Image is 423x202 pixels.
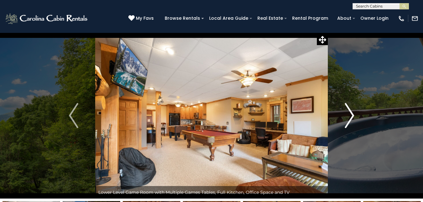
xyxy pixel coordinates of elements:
[206,13,251,23] a: Local Area Guide
[128,15,155,22] a: My Favs
[5,12,89,25] img: White-1-2.png
[289,13,331,23] a: Rental Program
[328,33,371,199] button: Next
[95,186,328,199] div: Lower Level Game Room with Multiple Games Tables, Full Kitchen, Office Space and TV
[357,13,392,23] a: Owner Login
[345,103,354,128] img: arrow
[334,13,354,23] a: About
[254,13,286,23] a: Real Estate
[398,15,405,22] img: phone-regular-white.png
[136,15,154,22] span: My Favs
[162,13,203,23] a: Browse Rentals
[52,33,95,199] button: Previous
[69,103,78,128] img: arrow
[411,15,418,22] img: mail-regular-white.png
